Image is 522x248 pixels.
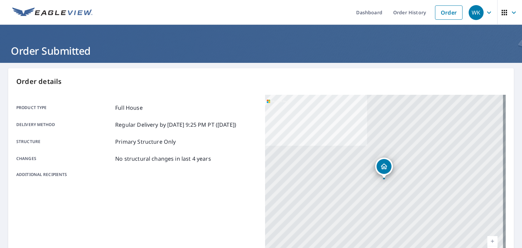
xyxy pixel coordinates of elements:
img: EV Logo [12,7,92,18]
p: Product type [16,104,112,112]
p: Order details [16,76,506,87]
div: Dropped pin, building 1, Residential property, N7979 Woody Ln Ixonia, WI 53036 [375,158,393,179]
p: Structure [16,138,112,146]
p: Delivery method [16,121,112,129]
p: Changes [16,155,112,163]
a: Current Level 17, Zoom In [487,236,498,246]
div: WK [469,5,484,20]
p: Primary Structure Only [115,138,176,146]
p: No structural changes in last 4 years [115,155,211,163]
p: Regular Delivery by [DATE] 9:25 PM PT ([DATE]) [115,121,236,129]
p: Additional recipients [16,172,112,178]
p: Full House [115,104,143,112]
h1: Order Submitted [8,44,514,58]
a: Order [435,5,463,20]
